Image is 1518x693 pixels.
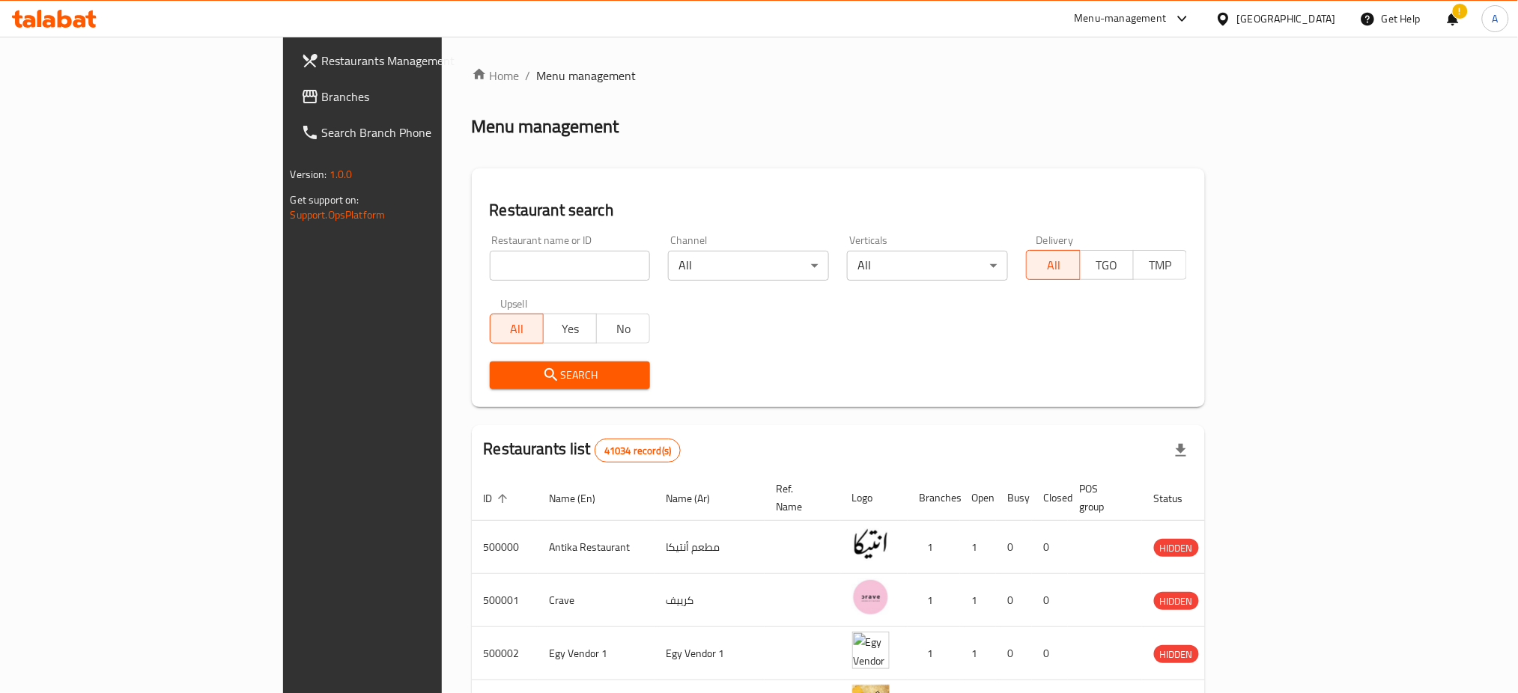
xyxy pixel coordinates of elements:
[1033,254,1074,276] span: All
[1026,250,1080,280] button: All
[1154,539,1199,557] div: HIDDEN
[840,475,908,521] th: Logo
[497,318,538,340] span: All
[537,67,637,85] span: Menu management
[1154,646,1199,663] span: HIDDEN
[655,574,765,627] td: كرييف
[322,123,525,141] span: Search Branch Phone
[550,318,591,340] span: Yes
[502,366,639,385] span: Search
[908,475,960,521] th: Branches
[908,574,960,627] td: 1
[1237,10,1336,27] div: [GEOGRAPHIC_DATA]
[289,115,537,150] a: Search Branch Phone
[960,574,996,627] td: 1
[852,578,890,616] img: Crave
[667,489,730,507] span: Name (Ar)
[490,199,1188,222] h2: Restaurant search
[1154,592,1199,610] div: HIDDEN
[1032,475,1068,521] th: Closed
[289,79,537,115] a: Branches
[490,314,544,344] button: All
[1133,250,1187,280] button: TMP
[1163,433,1199,468] div: Export file
[490,251,651,281] input: Search for restaurant name or ID..
[484,489,512,507] span: ID
[330,165,353,184] span: 1.0.0
[996,521,1032,574] td: 0
[1493,10,1499,27] span: A
[322,52,525,70] span: Restaurants Management
[472,67,1206,85] nav: breadcrumb
[1080,480,1124,516] span: POS group
[960,627,996,680] td: 1
[472,115,619,138] h2: Menu management
[996,627,1032,680] td: 0
[543,314,597,344] button: Yes
[322,88,525,106] span: Branches
[1080,250,1134,280] button: TGO
[1154,593,1199,610] span: HIDDEN
[1154,645,1199,663] div: HIDDEN
[908,521,960,574] td: 1
[291,190,359,210] span: Get support on:
[603,318,644,340] span: No
[852,525,890,563] img: Antika Restaurant
[655,521,765,574] td: مطعم أنتيكا
[500,299,528,309] label: Upsell
[777,480,822,516] span: Ref. Name
[1140,254,1181,276] span: TMP
[490,361,651,389] button: Search
[291,205,386,225] a: Support.OpsPlatform
[996,574,1032,627] td: 0
[550,489,616,507] span: Name (En)
[1036,235,1074,245] label: Delivery
[668,251,829,281] div: All
[538,521,655,574] td: Antika Restaurant
[852,632,890,669] img: Egy Vendor 1
[595,444,680,458] span: 41034 record(s)
[1032,574,1068,627] td: 0
[960,521,996,574] td: 1
[847,251,1008,281] div: All
[596,314,650,344] button: No
[960,475,996,521] th: Open
[595,439,681,462] div: Total records count
[538,574,655,627] td: Crave
[1032,521,1068,574] td: 0
[1075,10,1167,28] div: Menu-management
[484,438,681,462] h2: Restaurants list
[291,165,327,184] span: Version:
[1154,489,1203,507] span: Status
[1087,254,1128,276] span: TGO
[289,43,537,79] a: Restaurants Management
[908,627,960,680] td: 1
[538,627,655,680] td: Egy Vendor 1
[1032,627,1068,680] td: 0
[1154,540,1199,557] span: HIDDEN
[996,475,1032,521] th: Busy
[655,627,765,680] td: Egy Vendor 1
